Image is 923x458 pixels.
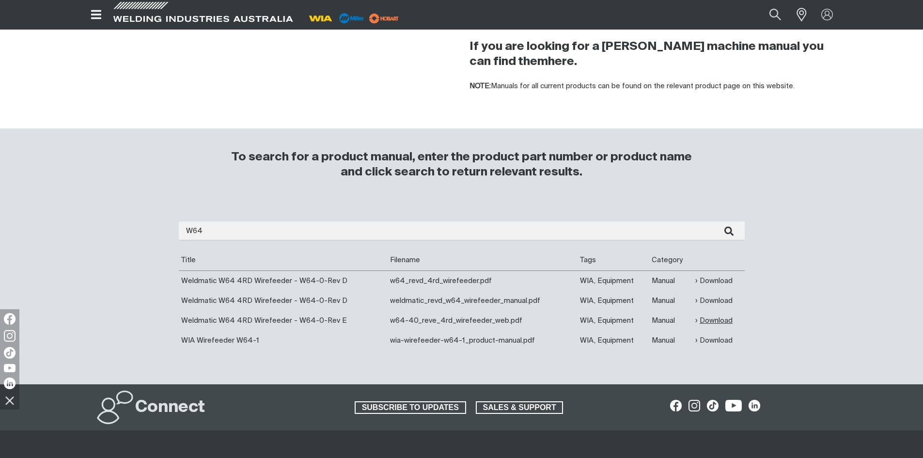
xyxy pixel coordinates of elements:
h2: Connect [135,397,205,418]
td: Manual [649,331,693,350]
td: Manual [649,311,693,331]
input: Product name or item number... [746,4,791,26]
strong: NOTE: [469,82,491,90]
td: Manual [649,291,693,311]
a: SUBSCRIBE TO UPDATES [355,401,466,414]
a: Download [695,275,733,286]
img: hide socials [1,392,18,409]
img: LinkedIn [4,378,16,389]
button: Search products [759,4,792,26]
p: Manuals for all current products can be found on the relevant product page on this website. [469,81,837,92]
th: Tags [578,250,649,270]
th: Title [179,250,388,270]
td: WIA, Equipment [578,331,649,350]
img: TikTok [4,347,16,359]
td: weldmatic_revd_w64_wirefeeder_manual.pdf [388,291,577,311]
td: Weldmatic W64 4RD Wirefeeder - W64-0-Rev D [179,270,388,291]
a: Download [695,295,733,306]
img: YouTube [4,364,16,372]
span: SUBSCRIBE TO UPDATES [356,401,465,414]
td: WIA Wirefeeder W64-1 [179,331,388,350]
td: Weldmatic W64 4RD Wirefeeder - W64-0-Rev E [179,311,388,331]
input: Enter search... [179,221,745,240]
img: Instagram [4,330,16,342]
td: Manual [649,270,693,291]
h3: To search for a product manual, enter the product part number or product name and click search to... [227,150,696,180]
td: Weldmatic W64 4RD Wirefeeder - W64-0-Rev D [179,291,388,311]
strong: If you are looking for a [PERSON_NAME] machine manual you can find them [469,41,824,67]
a: Download [695,315,733,326]
a: SALES & SUPPORT [476,401,563,414]
td: WIA, Equipment [578,311,649,331]
th: Category [649,250,693,270]
td: wia-wirefeeder-w64-1_product-manual.pdf [388,331,577,350]
a: miller [366,15,402,22]
td: w64_revd_4rd_wirefeeder.pdf [388,270,577,291]
td: WIA, Equipment [578,270,649,291]
a: Download [695,335,733,346]
span: SALES & SUPPORT [477,401,563,414]
img: Facebook [4,313,16,325]
a: here. [548,56,577,67]
td: w64-40_reve_4rd_wirefeeder_web.pdf [388,311,577,331]
th: Filename [388,250,577,270]
td: WIA, Equipment [578,291,649,311]
img: miller [366,11,402,26]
